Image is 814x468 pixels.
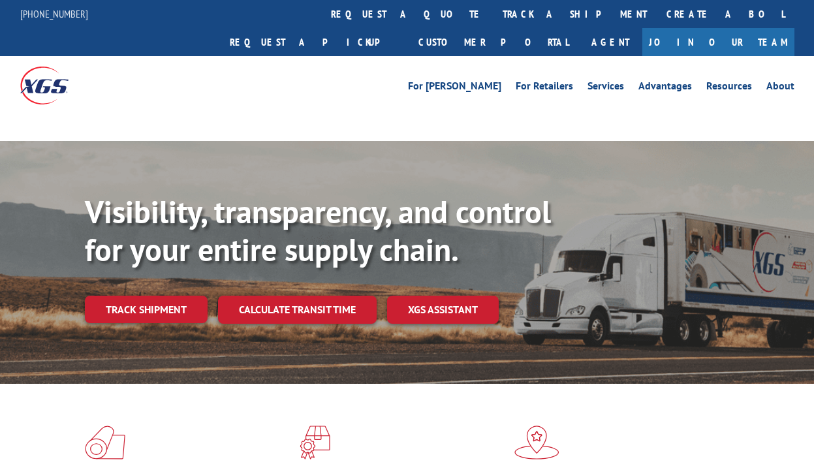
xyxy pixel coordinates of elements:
[85,191,551,270] b: Visibility, transparency, and control for your entire supply chain.
[516,81,573,95] a: For Retailers
[408,81,501,95] a: For [PERSON_NAME]
[409,28,578,56] a: Customer Portal
[642,28,794,56] a: Join Our Team
[706,81,752,95] a: Resources
[514,426,559,460] img: xgs-icon-flagship-distribution-model-red
[85,296,208,323] a: Track shipment
[85,426,125,460] img: xgs-icon-total-supply-chain-intelligence-red
[638,81,692,95] a: Advantages
[387,296,499,324] a: XGS ASSISTANT
[766,81,794,95] a: About
[578,28,642,56] a: Agent
[300,426,330,460] img: xgs-icon-focused-on-flooring-red
[220,28,409,56] a: Request a pickup
[20,7,88,20] a: [PHONE_NUMBER]
[218,296,377,324] a: Calculate transit time
[587,81,624,95] a: Services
